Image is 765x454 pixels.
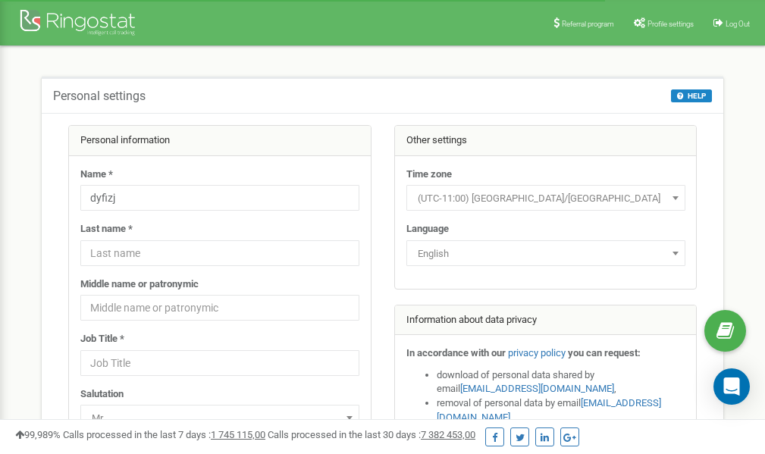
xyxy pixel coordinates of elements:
div: Other settings [395,126,697,156]
span: (UTC-11:00) Pacific/Midway [412,188,680,209]
input: Middle name or patronymic [80,295,359,321]
u: 7 382 453,00 [421,429,475,440]
label: Language [406,222,449,236]
label: Salutation [80,387,124,402]
button: HELP [671,89,712,102]
a: privacy policy [508,347,566,359]
input: Job Title [80,350,359,376]
div: Information about data privacy [395,305,697,336]
label: Job Title * [80,332,124,346]
span: English [406,240,685,266]
div: Open Intercom Messenger [713,368,750,405]
strong: In accordance with our [406,347,506,359]
input: Name [80,185,359,211]
a: [EMAIL_ADDRESS][DOMAIN_NAME] [460,383,614,394]
span: Calls processed in the last 30 days : [268,429,475,440]
label: Time zone [406,168,452,182]
strong: you can request: [568,347,641,359]
span: Mr. [80,405,359,431]
label: Last name * [80,222,133,236]
span: Calls processed in the last 7 days : [63,429,265,440]
li: download of personal data shared by email , [437,368,685,396]
label: Middle name or patronymic [80,277,199,292]
input: Last name [80,240,359,266]
span: Mr. [86,408,354,429]
span: English [412,243,680,265]
span: Log Out [726,20,750,28]
span: Referral program [562,20,614,28]
u: 1 745 115,00 [211,429,265,440]
li: removal of personal data by email , [437,396,685,424]
span: Profile settings [647,20,694,28]
div: Personal information [69,126,371,156]
span: 99,989% [15,429,61,440]
span: (UTC-11:00) Pacific/Midway [406,185,685,211]
h5: Personal settings [53,89,146,103]
label: Name * [80,168,113,182]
